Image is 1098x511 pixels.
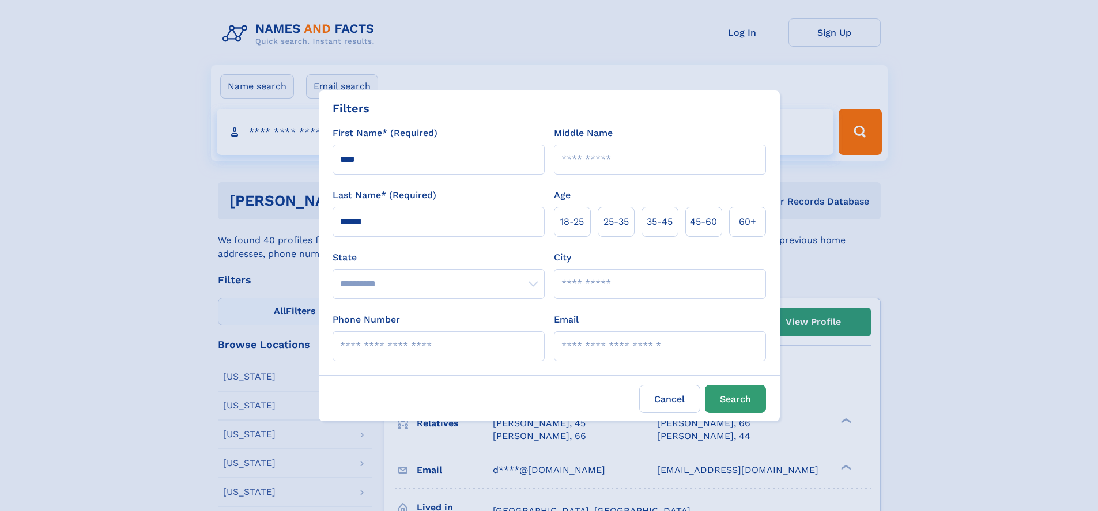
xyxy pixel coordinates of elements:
label: Last Name* (Required) [333,188,436,202]
label: City [554,251,571,264]
div: Filters [333,100,369,117]
span: 45‑60 [690,215,717,229]
label: Middle Name [554,126,613,140]
span: 25‑35 [603,215,629,229]
button: Search [705,385,766,413]
span: 35‑45 [647,215,673,229]
label: Cancel [639,385,700,413]
label: State [333,251,545,264]
label: Email [554,313,579,327]
span: 18‑25 [560,215,584,229]
span: 60+ [739,215,756,229]
label: Phone Number [333,313,400,327]
label: First Name* (Required) [333,126,437,140]
label: Age [554,188,571,202]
